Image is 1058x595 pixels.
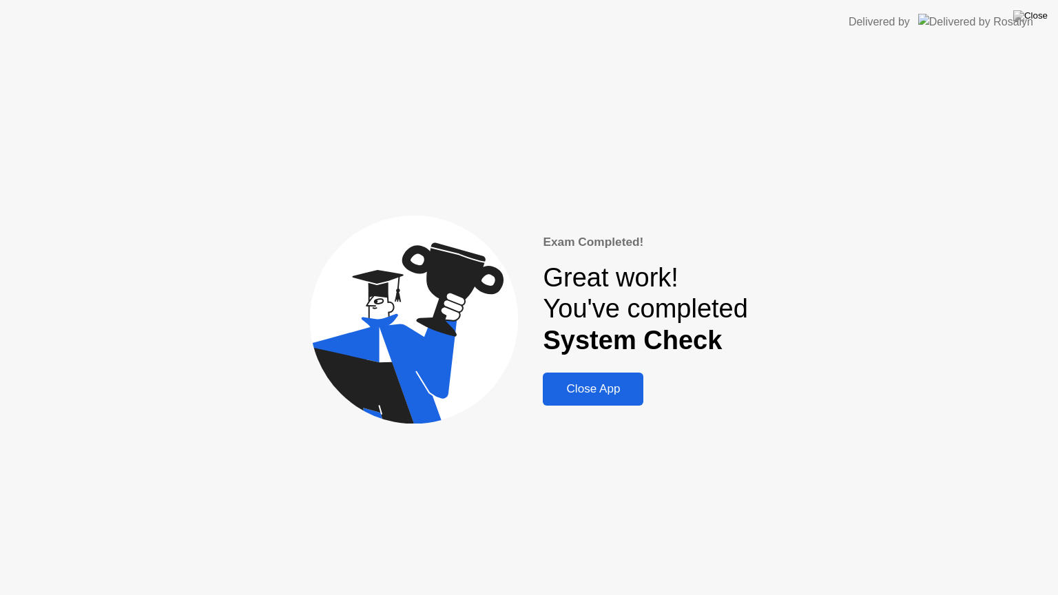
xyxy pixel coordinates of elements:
[543,233,747,251] div: Exam Completed!
[543,326,722,355] b: System Check
[849,14,910,30] div: Delivered by
[918,14,1033,30] img: Delivered by Rosalyn
[1013,10,1048,21] img: Close
[543,262,747,357] div: Great work! You've completed
[547,382,639,396] div: Close App
[543,373,643,406] button: Close App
